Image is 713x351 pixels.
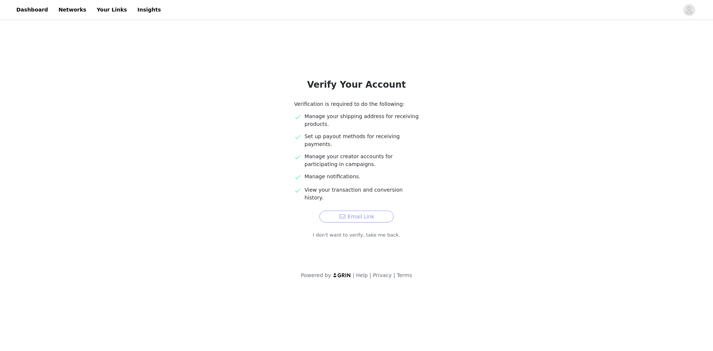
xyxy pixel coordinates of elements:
p: Set up payout methods for receiving payments. [305,133,419,148]
a: Privacy [373,272,392,278]
p: Manage your shipping address for receiving products. [305,113,419,128]
div: avatar [686,4,693,16]
p: Manage your creator accounts for participating in campaigns. [305,153,419,168]
a: Insights [133,1,165,18]
span: | [353,272,355,278]
span: | [393,272,395,278]
p: Verification is required to do the following: [294,100,419,108]
a: Networks [54,1,91,18]
img: logo [333,273,351,277]
p: Manage notifications. [305,173,419,181]
button: Email Link [319,211,394,222]
span: Powered by [301,272,331,278]
h1: Verify Your Account [276,78,437,91]
a: Dashboard [12,1,52,18]
a: Your Links [92,1,131,18]
a: Terms [397,272,412,278]
a: Help [356,272,368,278]
a: I don't want to verify, take me back. [313,231,400,239]
span: | [369,272,371,278]
p: View your transaction and conversion history. [305,186,419,202]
